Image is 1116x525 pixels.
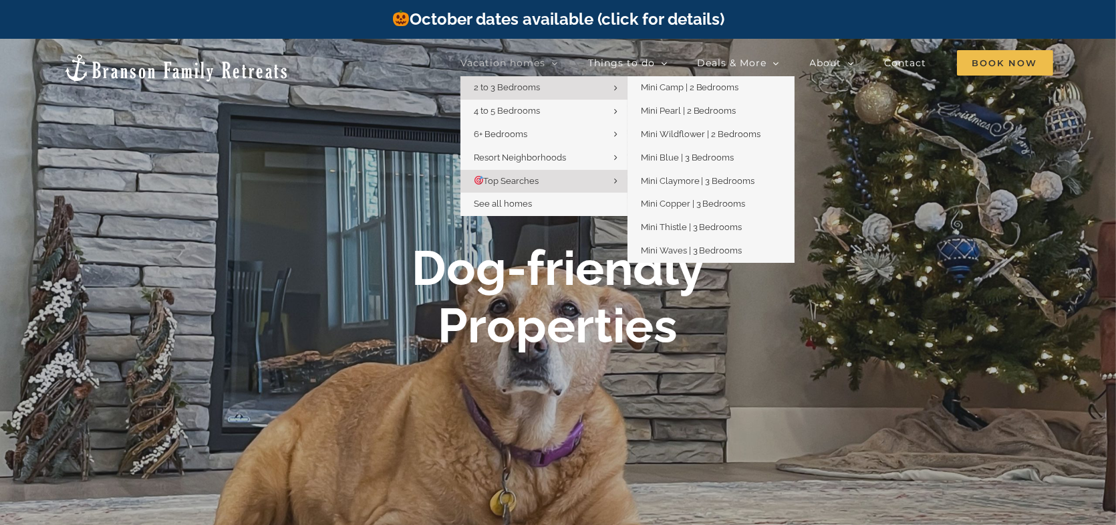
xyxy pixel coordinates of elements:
[474,152,566,163] span: Resort Neighborhoods
[474,106,540,116] span: 4 to 5 Bedrooms
[627,170,795,193] a: Mini Claymore | 3 Bedrooms
[641,129,761,139] span: Mini Wildflower | 2 Bedrooms
[588,49,668,76] a: Things to do
[627,76,795,100] a: Mini Camp | 2 Bedrooms
[641,199,746,209] span: Mini Copper | 3 Bedrooms
[627,146,795,170] a: Mini Blue | 3 Bedrooms
[641,152,734,163] span: Mini Blue | 3 Bedrooms
[641,176,755,186] span: Mini Claymore | 3 Bedrooms
[460,76,627,100] a: 2 to 3 Bedrooms
[474,129,527,139] span: 6+ Bedrooms
[460,100,627,123] a: 4 to 5 Bedrooms
[810,49,855,76] a: About
[460,193,627,216] a: See all homes
[393,10,409,26] img: 🎃
[641,245,742,255] span: Mini Waves | 3 Bedrooms
[460,170,627,193] a: 🎯Top Searches
[627,100,795,123] a: Mini Pearl | 2 Bedrooms
[957,49,1053,76] a: Book Now
[412,239,704,354] b: Dog-friendly Properties
[474,82,540,92] span: 2 to 3 Bedrooms
[588,58,655,68] span: Things to do
[698,49,780,76] a: Deals & More
[474,176,539,186] span: Top Searches
[460,146,627,170] a: Resort Neighborhoods
[627,216,795,239] a: Mini Thistle | 3 Bedrooms
[460,123,627,146] a: 6+ Bedrooms
[474,176,483,185] img: 🎯
[627,123,795,146] a: Mini Wildflower | 2 Bedrooms
[641,222,742,232] span: Mini Thistle | 3 Bedrooms
[460,49,1053,76] nav: Main Menu
[627,239,795,263] a: Mini Waves | 3 Bedrooms
[460,58,545,68] span: Vacation homes
[460,49,558,76] a: Vacation homes
[474,199,532,209] span: See all homes
[641,82,739,92] span: Mini Camp | 2 Bedrooms
[698,58,767,68] span: Deals & More
[392,9,724,29] a: October dates available (click for details)
[885,49,927,76] a: Contact
[810,58,842,68] span: About
[885,58,927,68] span: Contact
[641,106,736,116] span: Mini Pearl | 2 Bedrooms
[627,193,795,216] a: Mini Copper | 3 Bedrooms
[63,53,289,83] img: Branson Family Retreats Logo
[957,50,1053,76] span: Book Now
